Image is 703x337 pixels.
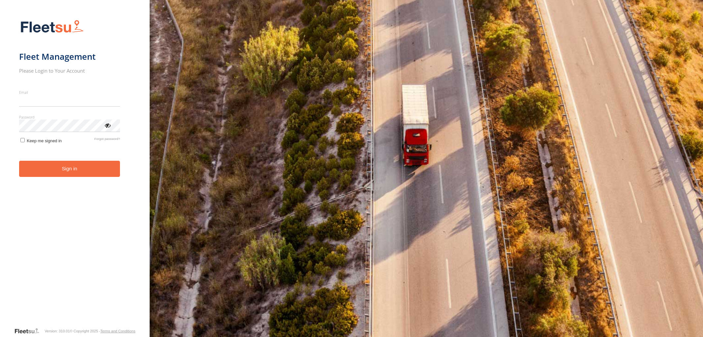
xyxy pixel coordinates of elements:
h2: Please Login to Your Account [19,67,120,74]
label: Email [19,90,120,95]
input: Keep me signed in [20,138,25,142]
button: Sign in [19,161,120,177]
div: © Copyright 2025 - [70,329,135,333]
form: main [19,16,131,327]
img: Fleetsu [19,18,85,35]
a: Forgot password? [94,137,120,143]
span: Keep me signed in [27,138,62,143]
label: Password [19,115,120,119]
a: Visit our Website [14,328,44,334]
div: Version: 310.01 [44,329,70,333]
h1: Fleet Management [19,51,120,62]
div: ViewPassword [104,122,111,128]
a: Terms and Conditions [100,329,135,333]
